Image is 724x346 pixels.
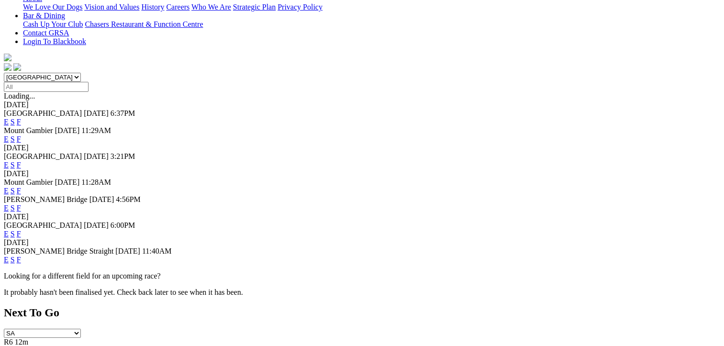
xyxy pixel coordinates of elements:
[191,3,231,11] a: Who We Are
[4,118,9,126] a: E
[4,306,720,319] h2: Next To Go
[17,161,21,169] a: F
[84,152,109,160] span: [DATE]
[23,3,720,11] div: About
[23,29,69,37] a: Contact GRSA
[141,3,164,11] a: History
[111,109,135,117] span: 6:37PM
[4,247,113,255] span: [PERSON_NAME] Bridge Straight
[84,3,139,11] a: Vision and Values
[17,187,21,195] a: F
[11,230,15,238] a: S
[115,247,140,255] span: [DATE]
[13,63,21,71] img: twitter.svg
[84,109,109,117] span: [DATE]
[81,178,111,186] span: 11:28AM
[23,20,83,28] a: Cash Up Your Club
[4,212,720,221] div: [DATE]
[11,135,15,143] a: S
[4,54,11,61] img: logo-grsa-white.png
[111,221,135,229] span: 6:00PM
[4,126,53,134] span: Mount Gambier
[4,169,720,178] div: [DATE]
[23,20,720,29] div: Bar & Dining
[85,20,203,28] a: Chasers Restaurant & Function Centre
[4,92,35,100] span: Loading...
[4,152,82,160] span: [GEOGRAPHIC_DATA]
[142,247,172,255] span: 11:40AM
[116,195,141,203] span: 4:56PM
[11,161,15,169] a: S
[4,161,9,169] a: E
[81,126,111,134] span: 11:29AM
[4,230,9,238] a: E
[4,135,9,143] a: E
[84,221,109,229] span: [DATE]
[17,118,21,126] a: F
[55,178,80,186] span: [DATE]
[11,118,15,126] a: S
[4,109,82,117] span: [GEOGRAPHIC_DATA]
[278,3,323,11] a: Privacy Policy
[17,204,21,212] a: F
[17,135,21,143] a: F
[89,195,114,203] span: [DATE]
[4,178,53,186] span: Mount Gambier
[4,195,88,203] span: [PERSON_NAME] Bridge
[4,100,720,109] div: [DATE]
[4,63,11,71] img: facebook.svg
[4,256,9,264] a: E
[23,37,86,45] a: Login To Blackbook
[11,256,15,264] a: S
[4,82,89,92] input: Select date
[4,221,82,229] span: [GEOGRAPHIC_DATA]
[4,187,9,195] a: E
[15,338,28,346] span: 12m
[4,204,9,212] a: E
[11,187,15,195] a: S
[4,272,720,280] p: Looking for a different field for an upcoming race?
[4,144,720,152] div: [DATE]
[4,338,13,346] span: R6
[4,288,243,296] partial: It probably hasn't been finalised yet. Check back later to see when it has been.
[55,126,80,134] span: [DATE]
[4,238,720,247] div: [DATE]
[17,256,21,264] a: F
[166,3,189,11] a: Careers
[11,204,15,212] a: S
[23,11,65,20] a: Bar & Dining
[23,3,82,11] a: We Love Our Dogs
[111,152,135,160] span: 3:21PM
[17,230,21,238] a: F
[233,3,276,11] a: Strategic Plan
